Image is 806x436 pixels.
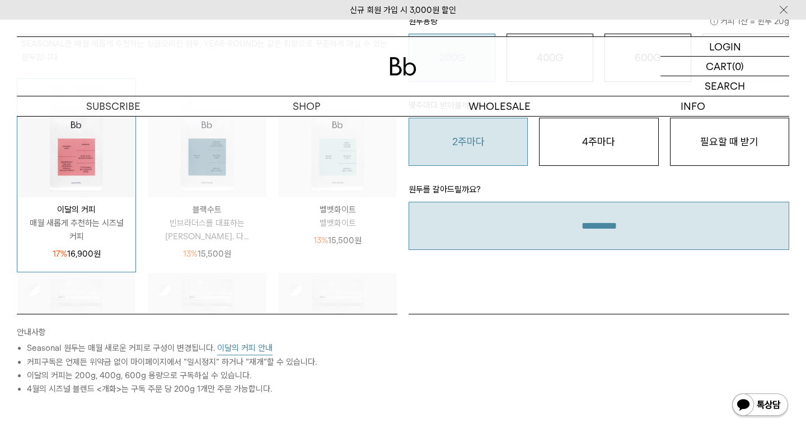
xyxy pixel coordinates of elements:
img: 상품이미지 [17,79,135,197]
p: SEARCH [705,76,745,96]
p: 이달의 커피 [17,203,135,216]
button: 4주마다 [539,118,658,166]
img: 상품이미지 [148,273,266,391]
li: Seasonal 원두는 매월 새로운 커피로 구성이 변경됩니다. [27,341,397,355]
button: 이달의 커피 안내 [217,341,273,355]
img: 상품이미지 [279,273,397,391]
p: 매월 새롭게 추천하는 시즈널 커피 [17,216,135,243]
button: 필요할 때 받기 [670,118,789,166]
li: 이달의 커피는 200g, 400g, 600g 용량으로 구독하실 수 있습니다. [27,369,397,382]
p: (0) [732,57,744,76]
li: 4월의 시즈널 블렌드 <개화>는 구독 주문 당 200g 1개만 주문 가능합니다. [27,382,397,396]
img: 로고 [390,57,416,76]
p: 16,900 [53,247,101,261]
a: CART (0) [660,57,789,76]
span: 13% [313,235,328,245]
li: 커피구독은 언제든 위약금 없이 마이페이지에서 “일시정지” 하거나 “재개”할 수 있습니다. [27,355,397,369]
a: SHOP [210,96,403,116]
p: INFO [596,96,789,116]
a: 신규 회원 가입 시 3,000원 할인 [350,5,456,15]
p: 벨벳화이트 [279,203,397,216]
span: 13% [183,249,198,259]
p: CART [706,57,732,76]
span: 17% [53,249,67,259]
a: SUBSCRIBE [17,96,210,116]
p: 벨벳화이트 [279,216,397,230]
p: 블랙수트 [148,203,266,216]
p: LOGIN [709,37,741,56]
p: 안내사항 [17,326,397,341]
p: 빈브라더스를 대표하는 [PERSON_NAME]. 다... [148,216,266,243]
img: 상품이미지 [279,79,397,197]
p: WHOLESALE [403,96,596,116]
img: 상품이미지 [17,273,135,391]
span: 원 [354,235,362,245]
button: 2주마다 [409,118,528,166]
span: 원 [224,249,231,259]
img: 상품이미지 [148,79,266,197]
p: 원두를 갈아드릴까요? [409,183,789,202]
p: 15,500 [183,247,231,261]
p: 15,500 [313,234,362,247]
span: 원 [93,249,101,259]
img: 카카오톡 채널 1:1 채팅 버튼 [731,392,789,419]
a: LOGIN [660,37,789,57]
